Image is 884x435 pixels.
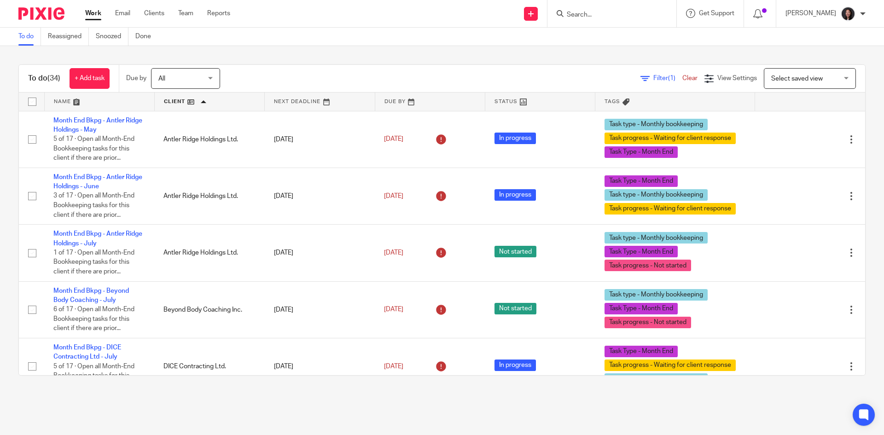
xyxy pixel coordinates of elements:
[605,175,678,187] span: Task Type - Month End
[494,246,536,257] span: Not started
[605,317,691,328] span: Task progress - Not started
[53,288,129,303] a: Month End Bkpg - Beyond Body Coaching - July
[154,111,264,168] td: Antler Ridge Holdings Ltd.
[605,203,736,215] span: Task progress - Waiting for client response
[154,281,264,338] td: Beyond Body Coaching Inc.
[384,193,403,199] span: [DATE]
[154,225,264,281] td: Antler Ridge Holdings Ltd.
[265,225,375,281] td: [DATE]
[605,133,736,144] span: Task progress - Waiting for client response
[771,75,823,82] span: Select saved view
[144,9,164,18] a: Clients
[717,75,757,81] span: View Settings
[494,133,536,144] span: In progress
[53,136,134,161] span: 5 of 17 · Open all Month-End Bookkeeping tasks for this client if there are prior...
[207,9,230,18] a: Reports
[53,231,142,246] a: Month End Bkpg - Antler Ridge Holdings - July
[384,307,403,313] span: [DATE]
[126,74,146,83] p: Due by
[18,7,64,20] img: Pixie
[48,28,89,46] a: Reassigned
[265,168,375,224] td: [DATE]
[96,28,128,46] a: Snoozed
[158,75,165,82] span: All
[682,75,698,81] a: Clear
[605,189,708,201] span: Task type - Monthly bookkeeping
[605,289,708,301] span: Task type - Monthly bookkeeping
[605,99,620,104] span: Tags
[494,360,536,371] span: In progress
[494,303,536,314] span: Not started
[699,10,734,17] span: Get Support
[70,68,110,89] a: + Add task
[28,74,60,83] h1: To do
[841,6,855,21] img: Lili%20square.jpg
[265,281,375,338] td: [DATE]
[384,363,403,370] span: [DATE]
[53,306,134,331] span: 6 of 17 · Open all Month-End Bookkeeping tasks for this client if there are prior...
[53,249,134,275] span: 1 of 17 · Open all Month-End Bookkeeping tasks for this client if there are prior...
[18,28,41,46] a: To do
[605,346,678,357] span: Task Type - Month End
[53,344,121,360] a: Month End Bkpg - DICE Contracting Ltd - July
[605,119,708,130] span: Task type - Monthly bookkeeping
[178,9,193,18] a: Team
[135,28,158,46] a: Done
[605,246,678,257] span: Task Type - Month End
[265,338,375,394] td: [DATE]
[53,117,142,133] a: Month End Bkpg - Antler Ridge Holdings - May
[265,111,375,168] td: [DATE]
[605,232,708,244] span: Task type - Monthly bookkeeping
[494,189,536,201] span: In progress
[47,75,60,82] span: (34)
[154,168,264,224] td: Antler Ridge Holdings Ltd.
[53,193,134,218] span: 3 of 17 · Open all Month-End Bookkeeping tasks for this client if there are prior...
[605,360,736,371] span: Task progress - Waiting for client response
[605,303,678,314] span: Task Type - Month End
[785,9,836,18] p: [PERSON_NAME]
[53,174,142,190] a: Month End Bkpg - Antler Ridge Holdings - June
[566,11,649,19] input: Search
[384,136,403,142] span: [DATE]
[605,146,678,158] span: Task Type - Month End
[653,75,682,81] span: Filter
[605,373,708,385] span: Task type - Monthly bookkeeping
[53,363,134,389] span: 5 of 17 · Open all Month-End Bookkeeping tasks for this client if there are prior...
[668,75,675,81] span: (1)
[115,9,130,18] a: Email
[154,338,264,394] td: DICE Contracting Ltd.
[85,9,101,18] a: Work
[384,249,403,256] span: [DATE]
[605,260,691,271] span: Task progress - Not started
